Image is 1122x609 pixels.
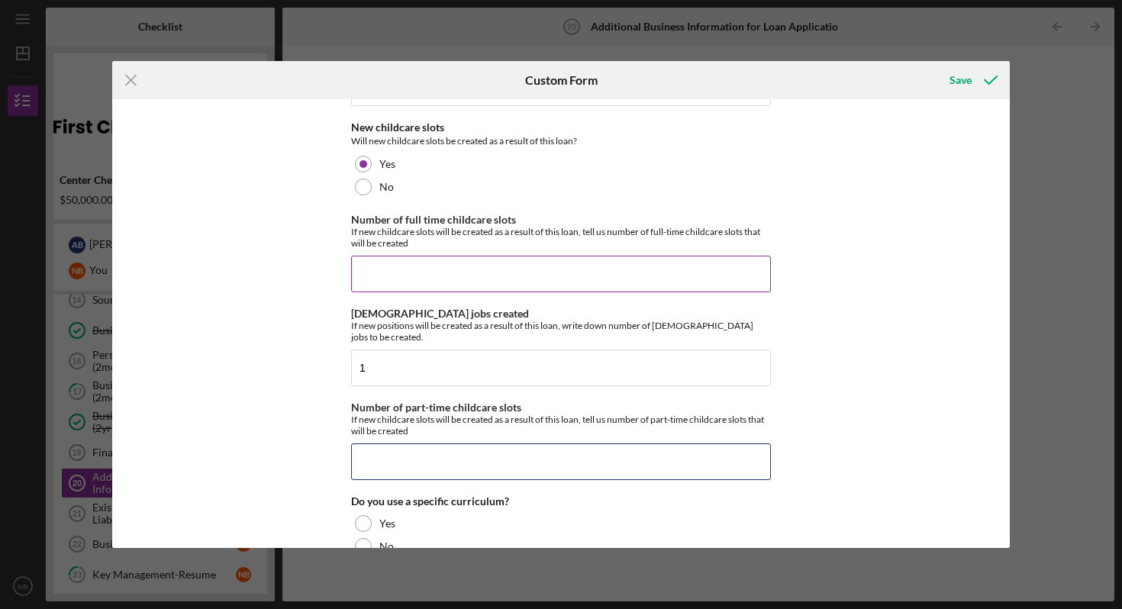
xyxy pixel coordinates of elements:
div: New childcare slots [351,121,771,134]
div: If new positions will be created as a result of this loan, write down number of [DEMOGRAPHIC_DATA... [351,320,771,343]
div: If new childcare slots will be created as a result of this loan, tell us number of full-time chil... [351,226,771,249]
label: [DEMOGRAPHIC_DATA] jobs created [351,307,529,320]
label: No [379,181,394,193]
label: Number of full time childcare slots [351,213,516,226]
div: Do you use a specific curriculum? [351,495,771,507]
label: Yes [379,517,395,530]
button: Save [934,65,1010,95]
h6: Custom Form [525,73,598,87]
label: No [379,540,394,553]
label: Yes [379,158,395,170]
div: Save [950,65,972,95]
div: If new childcare slots will be created as a result of this loan, tell us number of part-time chil... [351,414,771,437]
div: Will new childcare slots be created as a result of this loan? [351,134,771,149]
label: Number of part-time childcare slots [351,401,521,414]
